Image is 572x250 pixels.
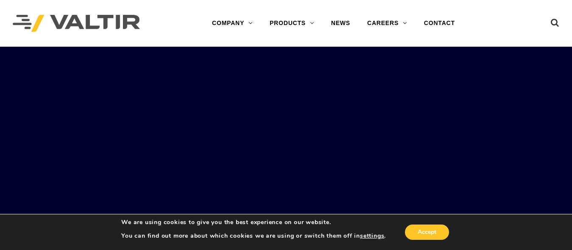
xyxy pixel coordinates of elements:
[323,15,359,32] a: NEWS
[121,219,386,226] p: We are using cookies to give you the best experience on our website.
[416,15,463,32] a: CONTACT
[204,15,261,32] a: COMPANY
[359,15,416,32] a: CAREERS
[121,232,386,240] p: You can find out more about which cookies we are using or switch them off in .
[405,225,449,240] button: Accept
[13,15,140,32] img: Valtir
[360,232,384,240] button: settings
[261,15,323,32] a: PRODUCTS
